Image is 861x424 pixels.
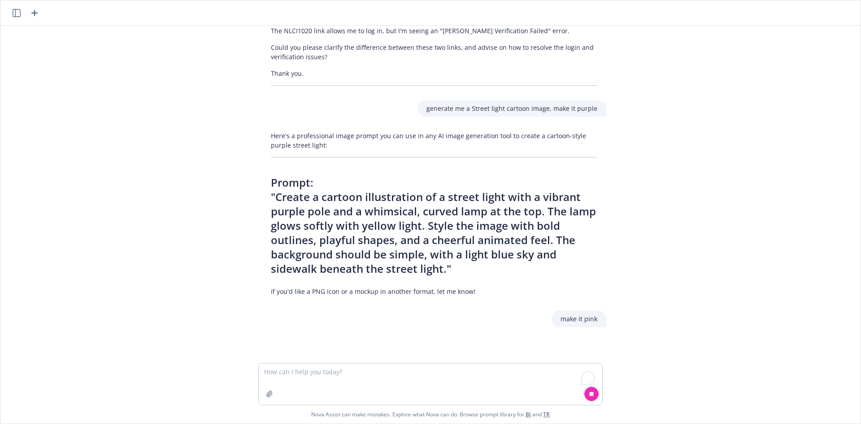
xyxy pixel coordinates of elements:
[271,287,597,296] p: If you'd like a PNG icon or a mockup in another format, let me know!
[561,314,597,323] p: make it pink
[271,69,597,78] p: Thank you.
[259,363,602,405] textarea: To enrich screen reader interactions, please activate Accessibility in Grammarly extension settings
[271,26,597,35] p: The NLCI1020 link allows me to log in, but I'm seeing an "[PERSON_NAME] Verification Failed" error.
[311,405,550,424] span: Nova Assist can make mistakes. Explore what Nova can do: Browse prompt library for and
[543,411,550,418] a: TR
[526,411,531,418] a: BI
[271,175,313,190] span: Prompt:
[271,43,597,61] p: Could you please clarify the difference between these two links, and advise on how to resolve the...
[271,131,597,150] p: Here's a professional image prompt you can use in any AI image generation tool to create a cartoo...
[426,104,597,113] p: generate me a Street light cartoon image, make it purple
[271,175,597,276] h2: "Create a cartoon illustration of a street light with a vibrant purple pole and a whimsical, curv...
